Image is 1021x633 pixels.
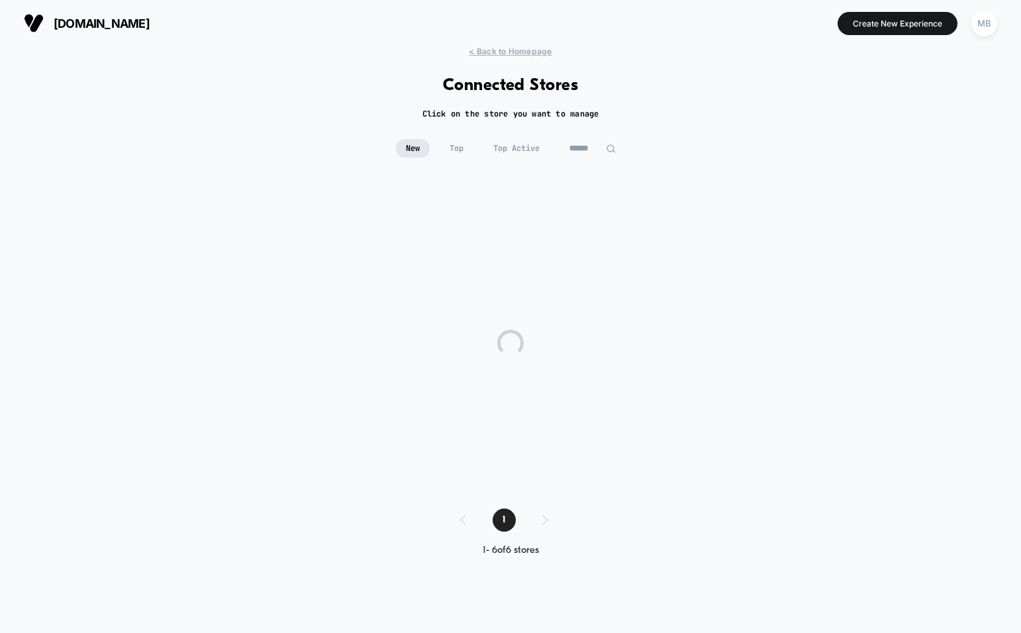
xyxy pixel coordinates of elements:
[24,13,44,33] img: Visually logo
[54,17,150,30] span: [DOMAIN_NAME]
[967,10,1001,37] button: MB
[20,13,154,34] button: [DOMAIN_NAME]
[443,76,579,95] h1: Connected Stores
[422,109,599,119] h2: Click on the store you want to manage
[440,139,473,158] span: Top
[396,139,430,158] span: New
[971,11,997,36] div: MB
[483,139,550,158] span: Top Active
[838,12,957,35] button: Create New Experience
[606,144,616,154] img: edit
[469,46,552,56] span: < Back to Homepage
